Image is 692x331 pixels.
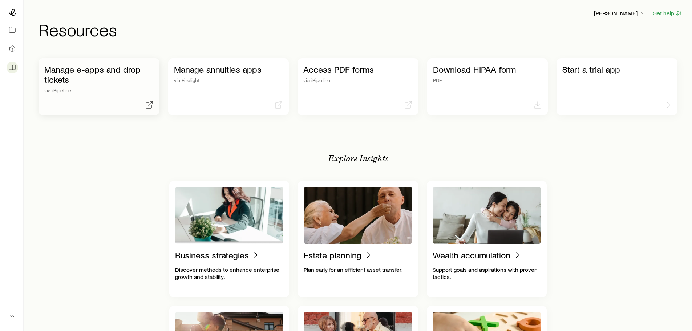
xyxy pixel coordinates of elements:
p: via iPipeline [303,77,413,83]
p: Wealth accumulation [433,250,510,260]
p: Support goals and aspirations with proven tactics. [433,266,541,280]
h1: Resources [39,21,683,38]
p: Plan early for an efficient asset transfer. [304,266,412,273]
p: Start a trial app [562,64,672,74]
img: Business strategies [175,187,284,244]
p: Manage e-apps and drop tickets [44,64,154,85]
p: Manage annuities apps [174,64,283,74]
a: Wealth accumulationSupport goals and aspirations with proven tactics. [427,181,547,297]
p: [PERSON_NAME] [594,9,646,17]
p: via iPipeline [44,88,154,93]
a: Download HIPAA formPDF [427,58,548,115]
button: [PERSON_NAME] [594,9,647,18]
a: Estate planningPlan early for an efficient asset transfer. [298,181,418,297]
p: Business strategies [175,250,249,260]
p: Discover methods to enhance enterprise growth and stability. [175,266,284,280]
p: Download HIPAA form [433,64,542,74]
p: Estate planning [304,250,361,260]
button: Get help [652,9,683,17]
a: Business strategiesDiscover methods to enhance enterprise growth and stability. [169,181,290,297]
p: Explore Insights [328,153,388,164]
img: Estate planning [304,187,412,244]
p: PDF [433,77,542,83]
img: Wealth accumulation [433,187,541,244]
p: via Firelight [174,77,283,83]
p: Access PDF forms [303,64,413,74]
